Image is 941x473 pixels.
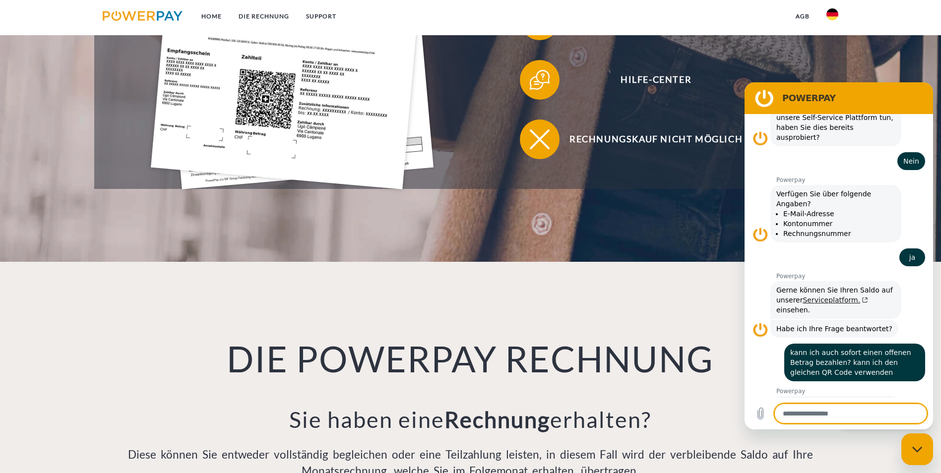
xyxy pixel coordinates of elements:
[901,433,933,465] iframe: Schaltfläche zum Öffnen des Messaging-Fensters; Konversation läuft
[787,7,818,25] a: agb
[520,0,778,40] button: Rechnungsbeanstandung
[123,406,818,433] h3: Sie haben eine erhalten?
[534,119,777,159] span: Rechnungskauf nicht möglich
[193,7,230,25] a: Home
[826,8,838,20] img: de
[520,60,778,100] button: Hilfe-Center
[527,67,552,92] img: qb_help.svg
[520,119,778,159] button: Rechnungskauf nicht möglich
[444,406,550,433] b: Rechnung
[745,82,933,429] iframe: Messaging-Fenster
[527,127,552,152] img: qb_close.svg
[534,60,777,100] span: Hilfe-Center
[230,7,298,25] a: DIE RECHNUNG
[298,7,345,25] a: SUPPORT
[103,11,183,21] img: logo-powerpay.svg
[123,336,818,381] h1: DIE POWERPAY RECHNUNG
